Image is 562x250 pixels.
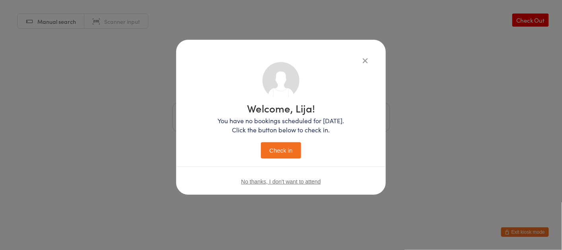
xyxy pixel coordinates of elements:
[218,116,344,134] p: You have no bookings scheduled for [DATE]. Click the button below to check in.
[263,62,299,99] img: no_photo.png
[218,103,344,113] h1: Welcome, Lija!
[261,142,301,159] button: Check in
[241,178,321,185] button: No thanks, I don't want to attend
